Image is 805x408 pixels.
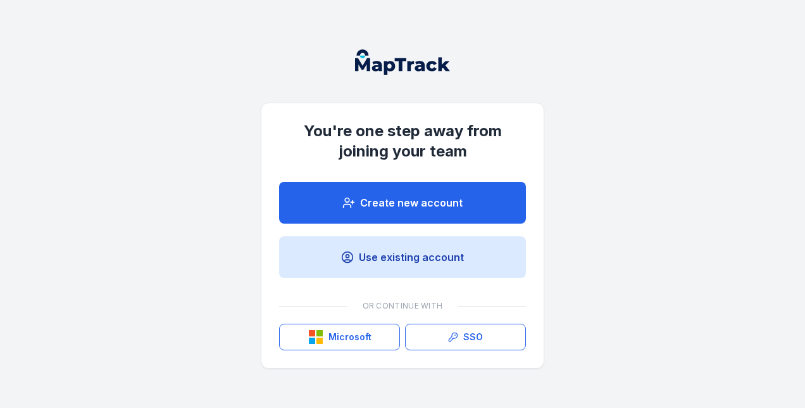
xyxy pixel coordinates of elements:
nav: Global [335,49,470,75]
button: Microsoft [279,324,400,350]
h1: You're one step away from joining your team [279,121,526,162]
a: Create new account [279,182,526,224]
a: SSO [405,324,526,350]
div: Or continue with [279,293,526,319]
a: Use existing account [279,236,526,278]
